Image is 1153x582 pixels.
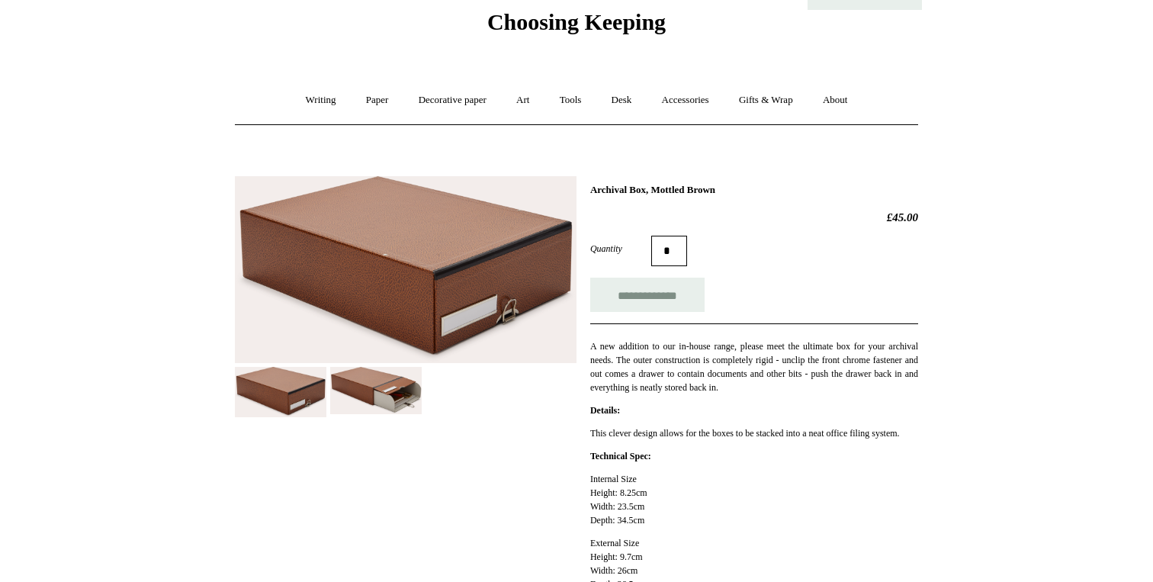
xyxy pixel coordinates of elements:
p: Internal Size Height: 8.25cm Width: 23.5cm Depth: 34.5cm [590,472,918,527]
a: Choosing Keeping [487,21,666,32]
a: Art [503,80,543,121]
a: Tools [546,80,596,121]
a: Desk [598,80,646,121]
a: Decorative paper [405,80,500,121]
img: Archival Box, Mottled Brown [330,367,422,414]
span: Choosing Keeping [487,9,666,34]
img: Archival Box, Mottled Brown [235,367,326,417]
h2: £45.00 [590,211,918,224]
p: A new addition to our in-house range, please meet the ultimate box for your archival needs. The o... [590,339,918,394]
strong: Details: [590,405,620,416]
label: Quantity [590,242,651,256]
a: Accessories [648,80,723,121]
img: Archival Box, Mottled Brown [235,176,576,364]
a: Writing [292,80,350,121]
p: This clever design allows for the boxes to be stacked into a neat office filing system. [590,426,918,440]
h1: Archival Box, Mottled Brown [590,184,918,196]
a: About [809,80,862,121]
a: Gifts & Wrap [725,80,807,121]
a: Paper [352,80,403,121]
strong: Technical Spec: [590,451,651,461]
